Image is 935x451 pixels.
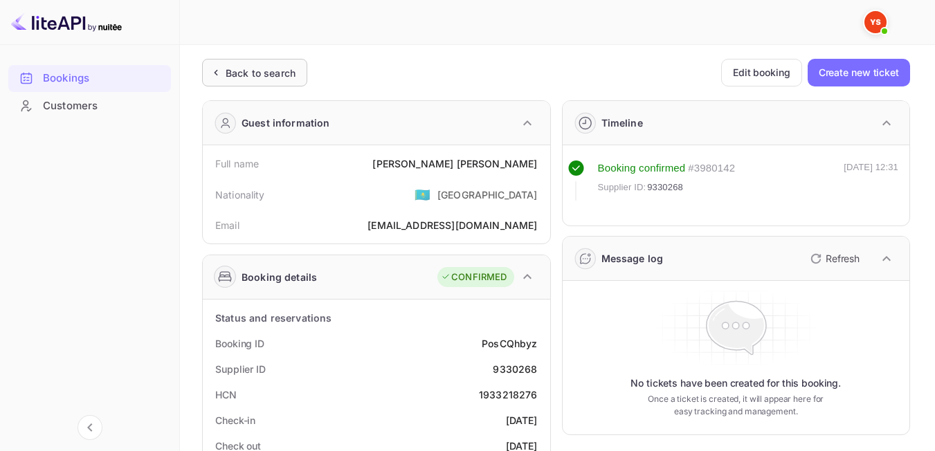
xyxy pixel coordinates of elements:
[598,160,686,176] div: Booking confirmed
[8,93,171,118] a: Customers
[506,413,538,427] div: [DATE]
[598,181,646,194] span: Supplier ID:
[372,156,537,171] div: [PERSON_NAME] [PERSON_NAME]
[441,270,507,284] div: CONFIRMED
[8,65,171,91] a: Bookings
[808,59,910,86] button: Create new ticket
[844,160,898,201] div: [DATE] 12:31
[601,251,664,266] div: Message log
[688,160,735,176] div: # 3980142
[8,93,171,120] div: Customers
[215,336,264,351] div: Booking ID
[242,116,330,130] div: Guest information
[215,311,332,325] div: Status and reservations
[644,393,828,418] p: Once a ticket is created, it will appear here for easy tracking and management.
[630,376,841,390] p: No tickets have been created for this booking.
[864,11,887,33] img: Yandex Support
[43,98,164,114] div: Customers
[415,182,430,207] span: United States
[437,187,538,202] div: [GEOGRAPHIC_DATA]
[215,362,266,376] div: Supplier ID
[601,116,643,130] div: Timeline
[479,387,538,402] div: 1933218276
[242,270,317,284] div: Booking details
[802,248,865,270] button: Refresh
[215,218,239,232] div: Email
[43,71,164,86] div: Bookings
[367,218,537,232] div: [EMAIL_ADDRESS][DOMAIN_NAME]
[215,413,255,427] div: Check-in
[215,187,265,202] div: Nationality
[215,387,237,402] div: HCN
[11,11,122,33] img: LiteAPI logo
[826,251,860,266] p: Refresh
[226,66,296,80] div: Back to search
[482,336,537,351] div: PosCQhbyz
[721,59,802,86] button: Edit booking
[78,415,102,440] button: Collapse navigation
[8,65,171,92] div: Bookings
[647,181,683,194] span: 9330268
[493,362,537,376] div: 9330268
[215,156,259,171] div: Full name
